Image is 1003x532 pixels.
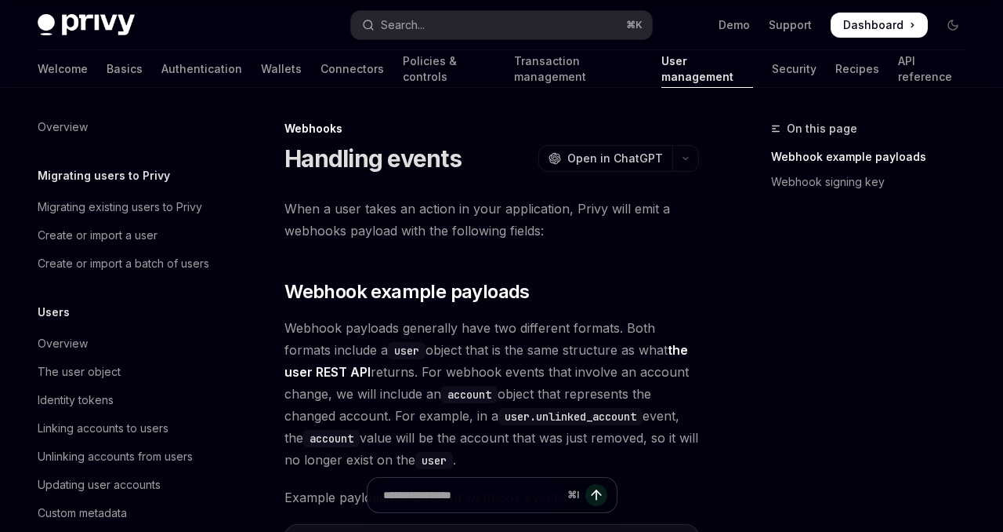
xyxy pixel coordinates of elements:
[585,484,607,506] button: Send message
[38,447,193,466] div: Unlinking accounts from users
[25,499,226,527] a: Custom metadata
[261,50,302,88] a: Wallets
[538,145,672,172] button: Open in ChatGPT
[284,121,699,137] div: Webhooks
[38,14,135,36] img: dark logo
[107,50,143,88] a: Basics
[38,391,114,410] div: Identity tokens
[661,50,753,88] a: User management
[38,118,88,137] div: Overview
[284,198,699,242] span: When a user takes an action in your application, Privy will emit a webhooks payload with the foll...
[38,363,121,381] div: The user object
[25,330,226,358] a: Overview
[940,13,965,38] button: Toggle dark mode
[381,16,425,35] div: Search...
[441,386,498,403] code: account
[320,50,384,88] a: Connectors
[769,17,812,33] a: Support
[403,50,495,88] a: Policies & controls
[835,50,879,88] a: Recipes
[25,193,226,221] a: Migrating existing users to Privy
[567,151,663,166] span: Open in ChatGPT
[38,50,88,88] a: Welcome
[771,144,978,169] a: Webhook example payloads
[25,443,226,471] a: Unlinking accounts from users
[25,221,226,250] a: Create or import a user
[161,50,242,88] a: Authentication
[771,169,978,195] a: Webhook signing key
[626,19,643,31] span: ⌘ K
[383,478,561,512] input: Ask a question...
[38,226,158,245] div: Create or import a user
[25,358,226,386] a: The user object
[831,13,928,38] a: Dashboard
[38,476,161,494] div: Updating user accounts
[415,452,453,469] code: user
[772,50,817,88] a: Security
[25,386,226,414] a: Identity tokens
[843,17,903,33] span: Dashboard
[498,408,643,425] code: user.unlinked_account
[25,471,226,499] a: Updating user accounts
[787,119,857,138] span: On this page
[38,254,209,273] div: Create or import a batch of users
[514,50,642,88] a: Transaction management
[38,504,127,523] div: Custom metadata
[284,279,530,304] span: Webhook example payloads
[25,113,226,141] a: Overview
[351,11,652,39] button: Open search
[303,430,360,447] code: account
[38,303,70,322] h5: Users
[38,166,170,185] h5: Migrating users to Privy
[38,419,168,438] div: Linking accounts to users
[38,334,88,353] div: Overview
[25,414,226,443] a: Linking accounts to users
[388,342,425,359] code: user
[284,317,699,471] span: Webhook payloads generally have two different formats. Both formats include a object that is the ...
[719,17,750,33] a: Demo
[25,250,226,278] a: Create or import a batch of users
[898,50,965,88] a: API reference
[38,198,202,217] div: Migrating existing users to Privy
[284,144,462,173] h1: Handling events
